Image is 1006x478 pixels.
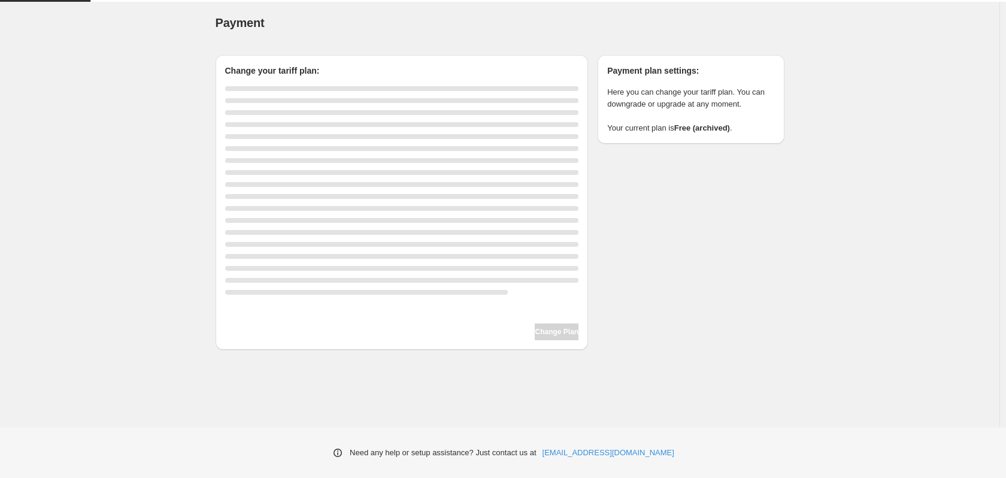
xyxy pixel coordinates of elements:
[607,65,774,77] h2: Payment plan settings:
[607,122,774,134] p: Your current plan is .
[607,86,774,110] p: Here you can change your tariff plan. You can downgrade or upgrade at any moment.
[225,65,579,77] h2: Change your tariff plan:
[543,447,674,459] a: [EMAIL_ADDRESS][DOMAIN_NAME]
[674,123,730,132] strong: Free (archived)
[216,16,265,29] span: Payment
